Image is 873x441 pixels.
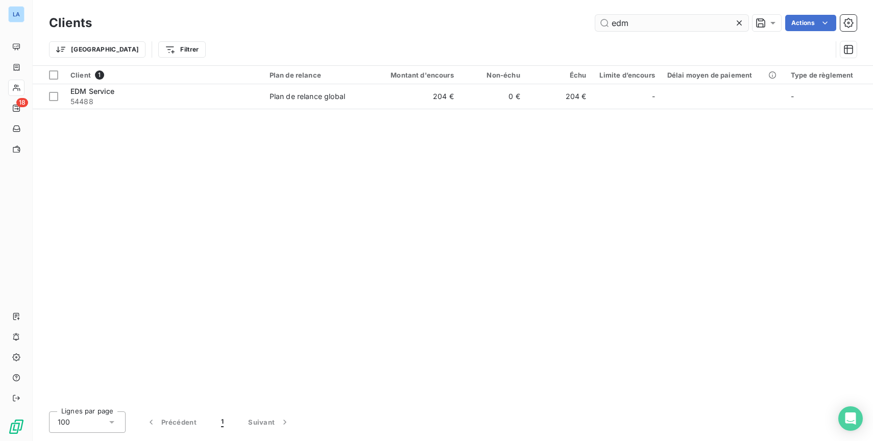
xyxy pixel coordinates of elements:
div: Échu [532,71,587,79]
div: Type de règlement [791,71,867,79]
div: Plan de relance [270,71,365,79]
button: Actions [785,15,836,31]
div: Non-échu [466,71,520,79]
div: Limite d’encours [599,71,655,79]
div: Open Intercom Messenger [838,406,863,431]
h3: Clients [49,14,92,32]
div: Plan de relance global [270,91,345,102]
td: 204 € [526,84,593,109]
img: Logo LeanPay [8,419,25,435]
button: Précédent [134,411,209,433]
td: 0 € [460,84,526,109]
span: - [652,91,655,102]
button: Suivant [236,411,302,433]
span: 100 [58,417,70,427]
td: 204 € [371,84,460,109]
button: Filtrer [158,41,205,58]
button: [GEOGRAPHIC_DATA] [49,41,145,58]
span: 1 [95,70,104,80]
span: - [791,92,794,101]
input: Rechercher [595,15,748,31]
div: LA [8,6,25,22]
span: 54488 [70,96,257,107]
span: EDM Service [70,87,115,95]
span: 18 [16,98,28,107]
span: Client [70,71,91,79]
div: Montant d'encours [377,71,454,79]
span: 1 [221,417,224,427]
button: 1 [209,411,236,433]
div: Délai moyen de paiement [667,71,779,79]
